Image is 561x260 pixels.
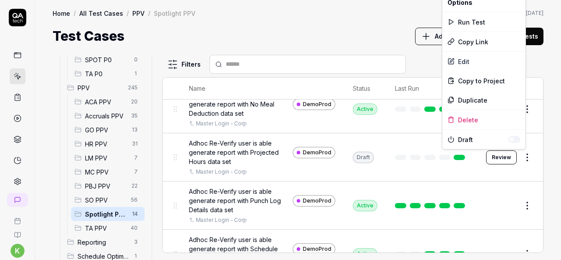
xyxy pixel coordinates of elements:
span: Copy to Project [458,76,505,85]
div: Run Test [442,12,525,32]
div: Delete [442,110,525,129]
div: Duplicate [442,90,525,110]
span: Draft [458,135,508,144]
div: Copy Link [442,32,525,51]
a: Edit [442,52,525,71]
